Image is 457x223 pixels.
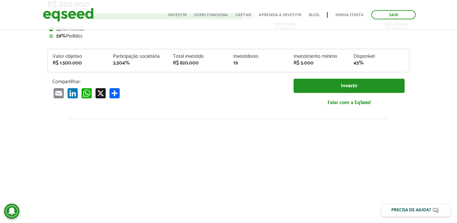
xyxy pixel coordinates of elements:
[371,10,416,19] a: Sair
[173,54,224,59] div: Total investido
[233,61,284,66] div: 19
[294,96,405,109] a: Falar com a EqSeed
[94,88,107,98] a: X
[335,13,364,17] a: Minha conta
[43,6,94,23] img: EqSeed
[108,88,121,98] a: Compartilhar
[52,79,284,85] p: Compartilhar:
[354,61,404,66] div: 45%
[168,13,187,17] a: Investir
[294,54,344,59] div: Investimento mínimo
[53,54,103,59] div: Valor objetivo
[194,13,228,17] a: Como funciona
[294,61,344,66] div: R$ 5.000
[80,88,93,98] a: WhatsApp
[113,54,164,59] div: Participação societária
[309,13,319,17] a: Blog
[294,79,405,93] a: Investir
[53,61,103,66] div: R$ 1.500.000
[56,32,66,40] strong: 59%
[173,61,224,66] div: R$ 820.000
[259,13,301,17] a: Aprenda a investir
[52,88,65,98] a: Email
[66,88,79,98] a: LinkedIn
[233,54,284,59] div: Investidores
[354,54,404,59] div: Disponível
[49,34,408,39] div: Pedidos
[235,13,251,17] a: Captar
[113,61,164,66] div: 3,504%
